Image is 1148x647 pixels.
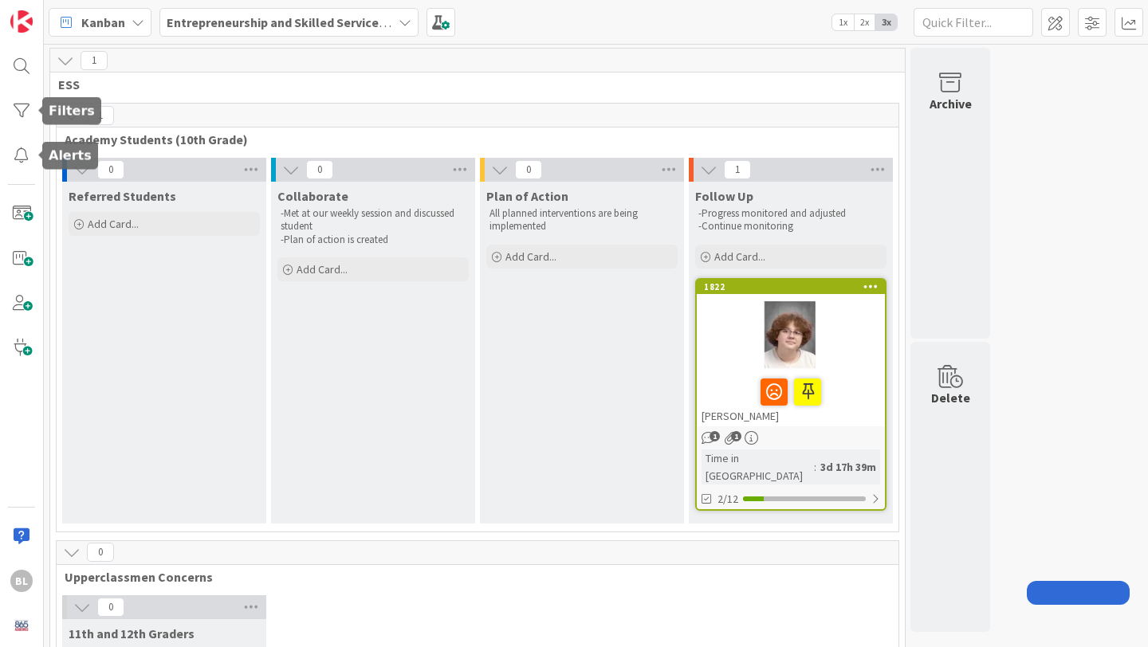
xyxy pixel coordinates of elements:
span: 2/12 [717,491,738,508]
span: 1 [724,160,751,179]
div: 1822 [704,281,885,292]
span: Add Card... [714,249,765,264]
b: Entrepreneurship and Skilled Services Interventions - [DATE]-[DATE] [167,14,556,30]
span: 0 [97,160,124,179]
span: Plan of Action [486,188,568,204]
span: Add Card... [297,262,348,276]
div: [PERSON_NAME] [697,372,885,426]
img: Visit kanbanzone.com [10,10,33,33]
h5: Alerts [49,148,92,163]
span: Add Card... [88,217,139,231]
span: Add Card... [505,249,556,264]
input: Quick Filter... [914,8,1033,37]
div: Time in [GEOGRAPHIC_DATA] [702,449,814,484]
span: 0 [87,543,114,562]
div: 3d 17h 39m [816,458,880,476]
div: 1822 [697,280,885,294]
a: 1822[PERSON_NAME]Time in [GEOGRAPHIC_DATA]:3d 17h 39m2/12 [695,278,887,511]
span: 1 [731,431,741,441]
p: -Continue monitoring [698,220,883,233]
div: Archive [930,94,972,113]
div: Delete [931,388,970,407]
span: 1 [81,51,108,70]
span: 0 [515,160,542,179]
span: 1x [832,14,854,30]
span: 1 [710,431,720,441]
span: Follow Up [695,188,753,204]
img: avatar [10,614,33,637]
p: -Progress monitored and adjusted [698,207,883,220]
div: BL [10,570,33,592]
p: All planned interventions are being implemented [489,207,674,233]
span: : [814,458,816,476]
span: Academy Students (10th Grade) [65,131,879,147]
span: Collaborate [277,188,348,204]
span: Upperclassmen Concerns [65,569,879,585]
span: 0 [97,598,124,617]
p: -Plan of action is created [281,233,466,246]
span: 11th and 12th Graders [69,625,195,641]
h5: Filters [49,104,95,119]
span: 0 [306,160,333,179]
span: Referred Students [69,188,176,204]
p: -Met at our weekly session and discussed student [281,207,466,233]
div: 1822[PERSON_NAME] [697,280,885,426]
span: Kanban [81,13,125,32]
span: ESS [58,76,885,92]
span: 2x [854,14,875,30]
span: 3x [875,14,897,30]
